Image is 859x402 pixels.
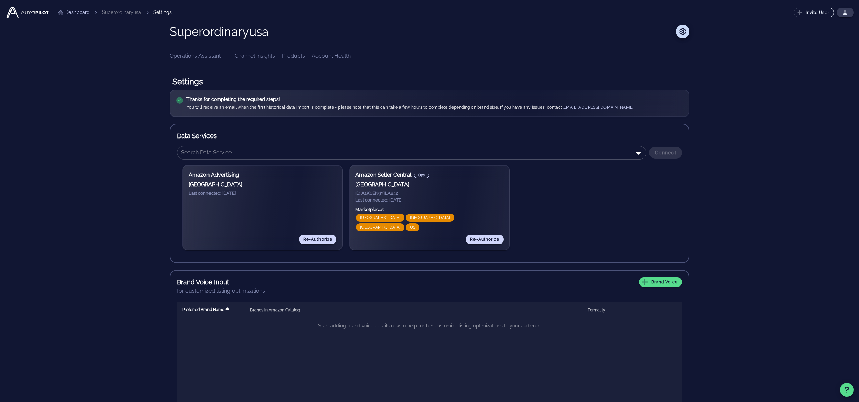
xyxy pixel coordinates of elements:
h5: Last connected: [DATE] [189,190,336,197]
a: Dashboard [58,9,90,16]
button: Re-Authorize [299,235,337,244]
a: Products [282,52,305,60]
h3: Amazon Advertising [189,171,336,179]
span: Preferred Brand Name [182,307,224,312]
div: You will receive an email when the first historical data import is complete - please note that th... [186,104,634,111]
span: Ops [418,173,425,178]
button: Brand Voice [639,277,682,287]
a: Account Health [312,52,351,60]
h3: [GEOGRAPHIC_DATA] [189,181,336,189]
h5: Last connected: [DATE] [355,197,503,204]
th: Brands in Amazon Catalog [245,302,582,318]
th: Formality [582,302,611,318]
button: Re-Authorize [466,235,504,244]
span: Invite User [798,10,830,15]
button: Invite User [794,8,834,17]
h3: Brand Voice Input [177,277,229,287]
h3: Amazon Seller Central [355,171,503,179]
a: Operations Assistant [170,52,221,60]
div: for customized listing optimizations [177,287,682,295]
span: Brands in Amazon Catalog [250,308,300,312]
span: [GEOGRAPHIC_DATA] [360,214,400,222]
a: [EMAIL_ADDRESS][DOMAIN_NAME] [563,105,634,110]
span: Brand Voice [643,279,678,285]
span: Re-Authorize [303,237,332,242]
th: Preferred Brand Name: Sorted ascending. Activate to sort descending. [177,302,245,318]
span: Re-Authorize [470,237,499,242]
input: Search Data Service [181,147,633,158]
div: Settings [153,9,172,16]
h1: Superordinaryusa [170,25,269,38]
td: Start adding brand voice details now to help further customize listing optimizations to your audi... [177,318,682,334]
h5: ID: A1K6EN9YILA842 [355,190,503,197]
a: Channel Insights [235,52,275,60]
button: Support [840,383,854,397]
div: Thanks for completing the required steps! [186,96,634,103]
h5: Marketplaces: [355,206,503,213]
h1: Settings [170,73,689,90]
h3: [GEOGRAPHIC_DATA] [355,181,503,189]
span: [GEOGRAPHIC_DATA] [410,214,450,222]
h3: Data Services [177,131,682,141]
span: [GEOGRAPHIC_DATA] [360,223,400,231]
span: Formality [588,308,605,312]
span: US [410,223,415,231]
img: Autopilot [5,6,50,19]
